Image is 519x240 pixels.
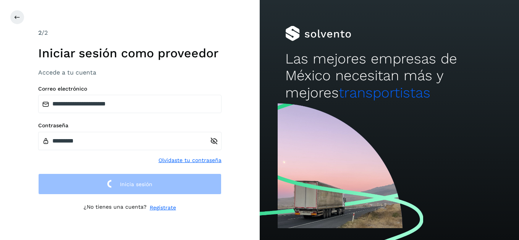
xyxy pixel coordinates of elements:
[38,28,222,37] div: /2
[84,204,147,212] p: ¿No tienes una cuenta?
[38,174,222,195] button: Inicia sesión
[339,84,430,101] span: transportistas
[150,204,176,212] a: Regístrate
[158,156,222,164] a: Olvidaste tu contraseña
[38,122,222,129] label: Contraseña
[38,86,222,92] label: Correo electrónico
[38,46,222,60] h1: Iniciar sesión como proveedor
[38,69,222,76] h3: Accede a tu cuenta
[285,50,493,101] h2: Las mejores empresas de México necesitan más y mejores
[120,182,152,187] span: Inicia sesión
[38,29,42,36] span: 2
